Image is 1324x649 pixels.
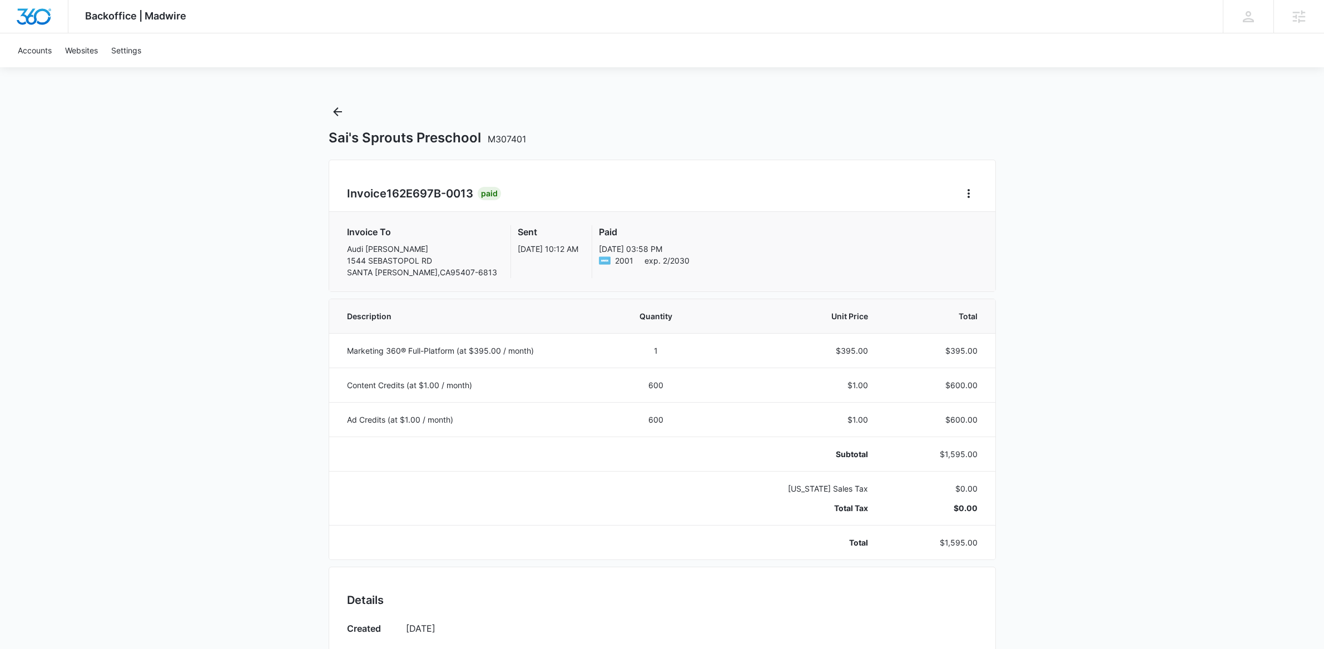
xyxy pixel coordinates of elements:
[621,310,692,322] span: Quantity
[406,622,978,635] p: [DATE]
[518,225,578,239] h3: Sent
[518,243,578,255] p: [DATE] 10:12 AM
[347,185,478,202] h2: Invoice
[960,185,978,202] button: Home
[347,225,497,239] h3: Invoice To
[85,10,186,22] span: Backoffice | Madwire
[347,379,594,391] p: Content Credits (at $1.00 / month)
[895,502,978,514] p: $0.00
[347,414,594,425] p: Ad Credits (at $1.00 / month)
[718,448,868,460] p: Subtotal
[347,243,497,278] p: Audi [PERSON_NAME] 1544 SEBASTOPOL RD SANTA [PERSON_NAME] , CA 95407-6813
[329,103,346,121] button: Back
[718,537,868,548] p: Total
[347,592,978,608] h2: Details
[347,345,594,356] p: Marketing 360® Full-Platform (at $395.00 / month)
[718,483,868,494] p: [US_STATE] Sales Tax
[105,33,148,67] a: Settings
[895,483,978,494] p: $0.00
[607,402,706,437] td: 600
[478,187,501,200] div: Paid
[599,243,690,255] p: [DATE] 03:58 PM
[599,225,690,239] h3: Paid
[58,33,105,67] a: Websites
[895,310,978,322] span: Total
[11,33,58,67] a: Accounts
[718,379,868,391] p: $1.00
[386,187,473,200] span: 162E697B-0013
[347,310,594,322] span: Description
[895,379,978,391] p: $600.00
[895,345,978,356] p: $395.00
[895,448,978,460] p: $1,595.00
[607,333,706,368] td: 1
[718,310,868,322] span: Unit Price
[488,133,526,145] span: M307401
[718,502,868,514] p: Total Tax
[329,130,526,146] h1: Sai's Sprouts Preschool
[895,537,978,548] p: $1,595.00
[607,368,706,402] td: 600
[615,255,633,266] span: American Express ending with
[895,414,978,425] p: $600.00
[347,622,395,638] h3: Created
[718,414,868,425] p: $1.00
[718,345,868,356] p: $395.00
[644,255,690,266] span: exp. 2/2030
